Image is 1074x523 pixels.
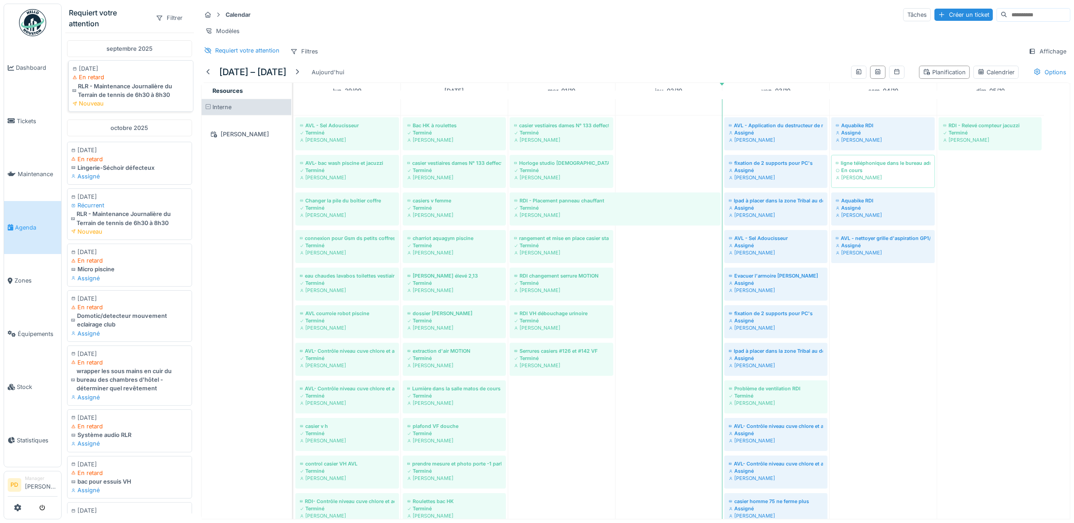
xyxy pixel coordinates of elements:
div: En retard [71,358,188,367]
a: Dashboard [4,41,61,95]
div: AVL - Sel Adoucisseur [300,122,395,129]
a: Tickets [4,95,61,148]
div: fixation de 2 supports pour PC's [729,310,823,317]
div: Modèles [201,24,244,38]
div: Assigné [729,430,823,437]
span: Resources [212,87,243,94]
div: [DATE] [71,248,188,256]
div: Assigné [729,505,823,512]
div: Terminé [514,279,609,287]
strong: Calendar [222,10,254,19]
div: Assigné [729,242,823,249]
div: [DATE] [71,460,188,469]
div: [PERSON_NAME] élevé 2,13 [407,272,501,279]
div: [PERSON_NAME] [300,287,395,294]
a: 4 octobre 2025 [866,85,901,97]
div: [PERSON_NAME] [407,399,501,407]
div: [PERSON_NAME] [514,211,716,219]
div: Lumière dans la salle matos de cours co [407,385,501,392]
a: PD Manager[PERSON_NAME] [8,475,58,497]
div: Changer la pile du boîtier coffre [300,197,395,204]
a: 1 octobre 2025 [545,85,578,97]
div: Terminé [300,392,395,399]
div: Récurrent [71,201,188,210]
h5: [DATE] – [DATE] [219,67,286,77]
div: Terminé [514,204,716,211]
div: [PERSON_NAME] [729,475,823,482]
div: Nouveau [72,99,189,108]
div: Domotic/detecteur mouvement eclairage club [71,312,188,329]
div: Terminé [300,167,395,174]
div: Assigné [836,242,930,249]
div: Assigné [71,274,188,283]
span: Agenda [15,223,58,232]
div: Assigné [729,467,823,475]
div: Assigné [71,329,188,338]
div: Bac HK à roulettes [407,122,501,129]
div: [PERSON_NAME] [943,136,1037,144]
div: casiers v femme [407,197,501,204]
div: Terminé [300,242,395,249]
div: [PERSON_NAME] [836,174,930,181]
div: AVL - nettoyer grille d'aspiration GP1/2/3/4/5 [836,235,930,242]
div: dossier [PERSON_NAME] [407,310,501,317]
div: Tâches [903,8,931,21]
span: Statistiques [17,436,58,445]
div: Roulettes bac HK [407,498,501,505]
div: AVL courroie robot piscine [300,310,395,317]
div: En retard [71,422,188,431]
div: RLR - Maintenance Journalière du Terrain de tennis de 6h30 à 8h30 [72,82,189,99]
div: Affichage [1025,45,1070,58]
div: Assigné [729,279,823,287]
div: [PERSON_NAME] [407,287,501,294]
div: [PERSON_NAME] [729,362,823,369]
div: [PERSON_NAME] [514,362,609,369]
div: Assigné [729,204,823,211]
div: plafond VF douche [407,422,501,430]
div: Serrures casiers #126 et #142 VF [514,347,609,355]
div: Nouveau [71,227,188,236]
div: Terminé [407,467,501,475]
a: Stock [4,360,61,414]
div: [DATE] [71,294,188,303]
a: Statistiques [4,414,61,467]
div: [PERSON_NAME] [407,475,501,482]
div: [PERSON_NAME] [729,399,823,407]
div: Terminé [300,467,395,475]
div: [DATE] [71,192,188,201]
div: [PERSON_NAME] [300,136,395,144]
a: 5 octobre 2025 [974,85,1007,97]
div: casier vestiaires dames N° 133 deffectueux [407,159,501,167]
div: RDI - Relevé compteur jacuzzi [943,122,1037,129]
div: [PERSON_NAME] [514,249,609,256]
div: Requiert votre attention [215,46,279,55]
div: Terminé [407,355,501,362]
div: RDI - Placement panneau chauffant [514,197,716,204]
div: Assigné [729,317,823,324]
div: [PERSON_NAME] [407,136,501,144]
div: Terminé [300,317,395,324]
div: En retard [71,469,188,477]
div: Terminé [943,129,1037,136]
div: [DATE] [71,506,188,515]
div: charriot aquagym piscine [407,235,501,242]
div: [PERSON_NAME] [729,211,823,219]
div: Terminé [514,129,609,136]
div: Terminé [407,242,501,249]
li: PD [8,478,21,492]
div: Planification [923,68,966,77]
span: Tickets [17,117,58,125]
div: [DATE] [71,146,188,154]
div: [PERSON_NAME] [300,211,395,219]
div: [PERSON_NAME] [836,249,930,256]
div: Assigné [71,393,188,402]
div: [PERSON_NAME] [300,324,395,331]
div: Problème de ventilation RDI [729,385,823,392]
div: Options [1030,66,1070,79]
span: Zones [14,276,58,285]
div: Filtres [286,45,322,58]
div: [DATE] [71,413,188,422]
div: [PERSON_NAME] [514,287,609,294]
div: ligne téléphonique dans le bureau admin [836,159,930,167]
div: Terminé [407,430,501,437]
